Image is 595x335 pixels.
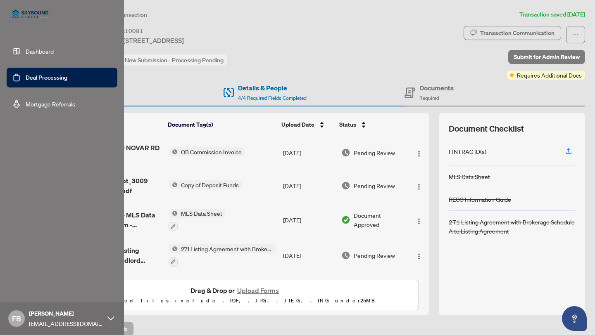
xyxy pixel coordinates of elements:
[278,113,336,136] th: Upload Date
[178,180,242,189] span: Copy of Deposit Funds
[29,309,103,318] span: [PERSON_NAME]
[280,136,338,169] td: [DATE]
[354,211,405,229] span: Document Approved
[235,285,281,296] button: Upload Forms
[26,100,75,108] a: Mortgage Referrals
[341,251,350,260] img: Document Status
[336,113,406,136] th: Status
[416,253,422,260] img: Logo
[449,172,490,181] div: MLS Data Sheet
[416,218,422,224] img: Logo
[178,209,226,218] span: MLS Data Sheet
[7,4,54,24] img: logo
[412,213,426,226] button: Logo
[280,238,338,273] td: [DATE]
[514,50,580,64] span: Submit for Admin Review
[573,32,578,38] span: ellipsis
[169,180,178,189] img: Status Icon
[508,50,585,64] button: Submit for Admin Review
[562,306,587,331] button: Open asap
[53,280,419,311] span: Drag & Drop orUpload FormsSupported files include .PDF, .JPG, .JPEG, .PNG under25MB
[517,71,582,80] span: Requires Additional Docs
[280,169,338,202] td: [DATE]
[102,54,227,66] div: Status:
[26,74,67,81] a: Deal Processing
[519,10,585,19] article: Transaction saved [DATE]
[416,184,422,190] img: Logo
[339,120,356,129] span: Status
[178,244,276,253] span: 271 Listing Agreement with Brokerage Schedule A to Listing Agreement
[419,83,454,93] h4: Documents
[341,215,350,224] img: Document Status
[164,113,278,136] th: Document Tag(s)
[169,209,226,231] button: Status IconMLS Data Sheet
[169,209,178,218] img: Status Icon
[169,244,276,267] button: Status Icon271 Listing Agreement with Brokerage Schedule A to Listing Agreement
[169,147,245,156] button: Status IconOB Commission Invoice
[412,146,426,159] button: Logo
[480,26,555,40] div: Transaction Communication
[449,195,511,204] div: RECO Information Guide
[125,27,143,35] span: 10081
[341,181,350,190] img: Document Status
[178,147,245,156] span: OB Commission Invoice
[169,180,242,189] button: Status IconCopy of Deposit Funds
[26,47,54,55] a: Dashboard
[354,148,395,157] span: Pending Review
[169,147,178,156] img: Status Icon
[190,285,281,296] span: Drag & Drop or
[412,179,426,192] button: Logo
[449,123,524,134] span: Document Checklist
[280,273,338,309] td: [DATE]
[169,244,178,253] img: Status Icon
[449,147,486,156] div: FINTRAC ID(s)
[464,26,561,40] button: Transaction Communication
[12,313,21,324] span: FB
[449,217,575,236] div: 271 Listing Agreement with Brokerage Schedule A to Listing Agreement
[281,120,314,129] span: Upload Date
[29,319,103,328] span: [EMAIL_ADDRESS][DOMAIN_NAME]
[341,148,350,157] img: Document Status
[280,202,338,238] td: [DATE]
[103,11,147,19] span: View Transaction
[125,57,224,64] span: New Submission - Processing Pending
[412,249,426,262] button: Logo
[354,181,395,190] span: Pending Review
[419,95,439,101] span: Required
[238,95,307,101] span: 4/4 Required Fields Completed
[238,83,307,93] h4: Details & People
[416,151,422,157] img: Logo
[58,296,414,306] p: Supported files include .PDF, .JPG, .JPEG, .PNG under 25 MB
[354,251,395,260] span: Pending Review
[102,35,184,45] span: [DATE][STREET_ADDRESS]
